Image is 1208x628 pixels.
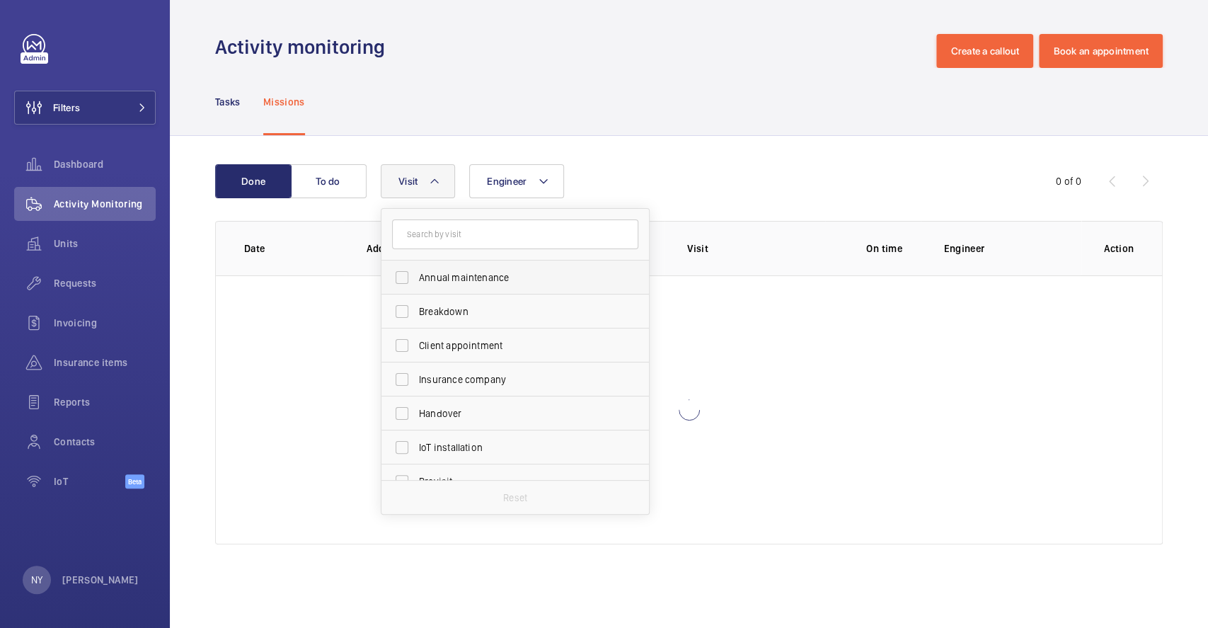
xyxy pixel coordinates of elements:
[419,304,614,319] span: Breakdown
[54,197,156,211] span: Activity Monitoring
[848,241,921,256] p: On time
[263,95,305,109] p: Missions
[215,34,393,60] h1: Activity monitoring
[54,236,156,251] span: Units
[419,372,614,387] span: Insurance company
[687,241,824,256] p: Visit
[54,474,125,489] span: IoT
[31,573,42,587] p: NY
[381,164,455,198] button: Visit
[419,270,614,285] span: Annual maintenance
[125,474,144,489] span: Beta
[54,316,156,330] span: Invoicing
[398,176,418,187] span: Visit
[62,573,139,587] p: [PERSON_NAME]
[244,241,344,256] p: Date
[54,355,156,370] span: Insurance items
[419,406,614,421] span: Handover
[367,241,504,256] p: Address
[469,164,564,198] button: Engineer
[936,34,1033,68] button: Create a callout
[1039,34,1163,68] button: Book an appointment
[53,101,80,115] span: Filters
[54,395,156,409] span: Reports
[54,276,156,290] span: Requests
[392,219,638,249] input: Search by visit
[14,91,156,125] button: Filters
[487,176,527,187] span: Engineer
[419,338,614,353] span: Client appointment
[54,157,156,171] span: Dashboard
[1056,174,1081,188] div: 0 of 0
[943,241,1081,256] p: Engineer
[215,95,241,109] p: Tasks
[503,491,527,505] p: Reset
[419,440,614,455] span: IoT installation
[1104,241,1134,256] p: Action
[54,435,156,449] span: Contacts
[215,164,292,198] button: Done
[290,164,367,198] button: To do
[419,474,614,489] span: Previsit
